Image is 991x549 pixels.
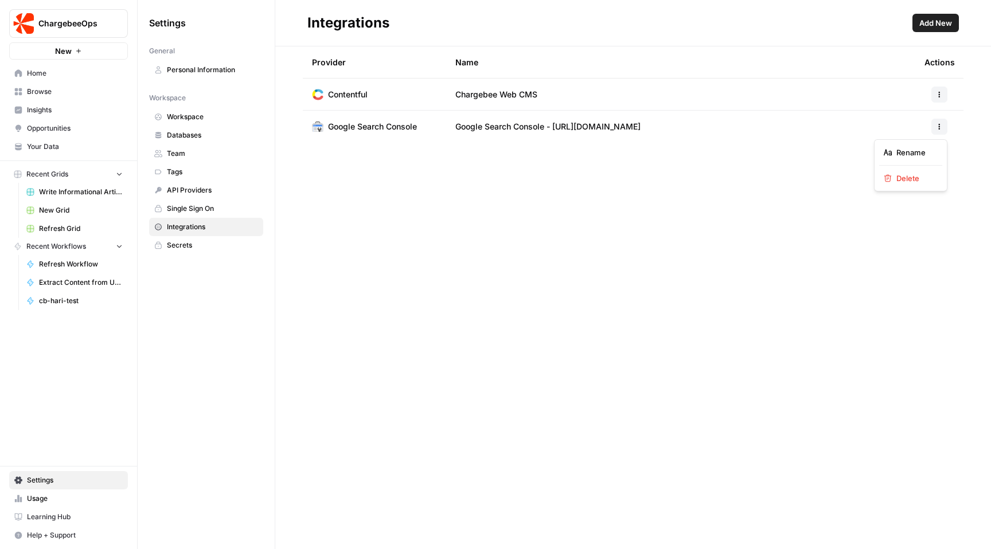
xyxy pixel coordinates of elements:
[39,296,123,306] span: cb-hari-test
[9,166,128,183] button: Recent Grids
[312,121,323,132] img: Google Search Console
[9,42,128,60] button: New
[21,201,128,219] a: New Grid
[27,530,123,540] span: Help + Support
[896,172,933,184] span: Delete
[9,101,128,119] a: Insights
[312,46,346,78] div: Provider
[307,14,389,32] div: Integrations
[919,17,952,29] span: Add New
[167,112,258,122] span: Workspace
[167,185,258,195] span: API Providers
[149,16,186,30] span: Settings
[27,475,123,485] span: Settings
[167,65,258,75] span: Personal Information
[39,223,123,234] span: Refresh Grid
[9,508,128,526] a: Learning Hub
[912,14,959,32] button: Add New
[924,46,955,78] div: Actions
[167,148,258,159] span: Team
[455,89,537,100] span: Chargebee Web CMS
[167,167,258,177] span: Tags
[21,292,128,310] a: cb-hari-test
[21,219,128,238] a: Refresh Grid
[167,130,258,140] span: Databases
[21,183,128,201] a: Write Informational Articles
[26,169,68,179] span: Recent Grids
[149,108,263,126] a: Workspace
[149,199,263,218] a: Single Sign On
[167,222,258,232] span: Integrations
[27,123,123,134] span: Opportunities
[39,259,123,269] span: Refresh Workflow
[55,45,72,57] span: New
[27,512,123,522] span: Learning Hub
[27,105,123,115] span: Insights
[9,471,128,489] a: Settings
[38,18,108,29] span: ChargebeeOps
[39,205,123,215] span: New Grid
[149,61,263,79] a: Personal Information
[312,89,323,100] img: Contentful
[9,64,128,83] a: Home
[328,121,417,132] span: Google Search Console
[9,9,128,38] button: Workspace: ChargebeeOps
[26,241,86,252] span: Recent Workflows
[9,138,128,156] a: Your Data
[149,163,263,181] a: Tags
[9,119,128,138] a: Opportunities
[149,218,263,236] a: Integrations
[21,255,128,273] a: Refresh Workflow
[149,236,263,254] a: Secrets
[21,273,128,292] a: Extract Content from URL
[27,68,123,79] span: Home
[149,126,263,144] a: Databases
[149,144,263,163] a: Team
[455,46,906,78] div: Name
[27,493,123,504] span: Usage
[9,526,128,544] button: Help + Support
[9,83,128,101] a: Browse
[27,142,123,152] span: Your Data
[328,89,368,100] span: Contentful
[13,13,34,34] img: ChargebeeOps Logo
[167,240,258,250] span: Secrets
[167,203,258,214] span: Single Sign On
[39,277,123,288] span: Extract Content from URL
[9,238,128,255] button: Recent Workflows
[149,46,175,56] span: General
[39,187,123,197] span: Write Informational Articles
[149,181,263,199] a: API Providers
[455,121,641,132] span: Google Search Console - [URL][DOMAIN_NAME]
[149,93,186,103] span: Workspace
[9,489,128,508] a: Usage
[896,147,933,158] span: Rename
[27,87,123,97] span: Browse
